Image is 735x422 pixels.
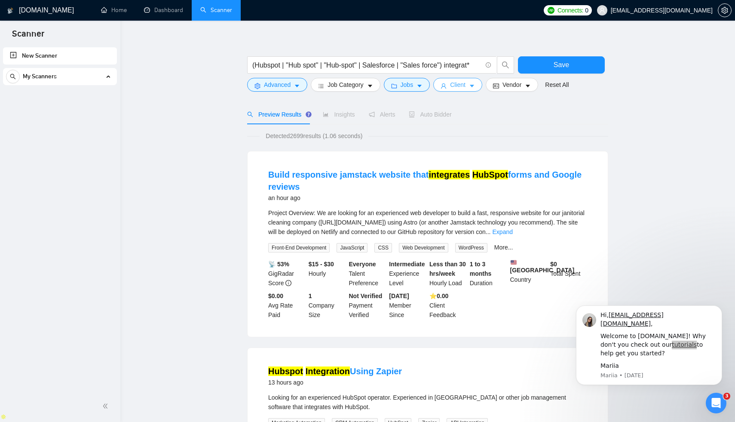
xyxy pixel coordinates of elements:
div: Profile image for AI Assistant from GigRadar 📡If you still need help with finding or using your B... [9,143,163,175]
b: $15 - $30 [309,261,334,268]
img: Profile image for AI Assistant from GigRadar 📡 [18,151,35,168]
span: caret-down [416,83,423,89]
a: Hubspot IntegrationUsing Zapier [268,367,402,376]
span: caret-down [525,83,531,89]
span: Home [19,290,38,296]
span: WordPress [455,243,487,253]
a: searchScanner [200,6,232,14]
div: Duration [468,259,508,288]
span: ... [486,228,491,235]
span: If you still need help with finding or using your Business Manager email, I’m here to assist. Wou... [38,151,540,158]
mark: Hubspot [268,367,303,376]
div: Client Feedback [428,291,468,320]
div: 🔠 GigRadar Search Syntax: Query Operators for Optimized Job Searches [12,257,159,282]
mark: HubSpot [472,170,508,179]
span: Preview Results [247,111,309,118]
b: 1 to 3 months [470,261,492,277]
img: Profile image for Valeriia [108,14,126,31]
span: search [6,74,19,80]
span: Scanner [5,28,51,46]
b: $ 0 [550,261,557,268]
span: Messages [71,290,101,296]
span: notification [369,111,375,117]
b: Less than 30 hrs/week [429,261,466,277]
div: GigRadar Score [266,259,307,288]
b: Intermediate [389,261,425,268]
b: [GEOGRAPHIC_DATA] [510,259,575,274]
li: New Scanner [3,47,117,65]
div: Tooltip anchor [305,111,312,118]
span: setting [718,7,731,14]
div: Ask a question [9,180,163,203]
span: 0 [585,6,588,15]
b: $0.00 [268,293,283,299]
div: ✅ How To: Connect your agency to [DOMAIN_NAME] [18,236,144,254]
button: barsJob Categorycaret-down [311,78,380,92]
span: My Scanners [23,68,57,85]
span: Detected 2699 results (1.06 seconds) [260,131,368,141]
span: Client [450,80,465,89]
span: Insights [323,111,355,118]
button: userClientcaret-down [433,78,482,92]
b: ⭐️ 0.00 [429,293,448,299]
a: More... [494,244,513,251]
a: Reset All [545,80,569,89]
input: Search Freelance Jobs... [252,60,482,71]
span: Save [554,59,569,70]
a: Expand [493,228,513,235]
b: Everyone [349,261,376,268]
div: Talent Preference [347,259,388,288]
button: setting [718,3,732,17]
div: Close [148,14,163,29]
span: area-chart [323,111,329,117]
p: How can we help? [17,105,155,120]
div: Country [508,259,549,288]
span: info-circle [486,62,491,68]
a: New Scanner [10,47,110,65]
span: Jobs [401,80,413,89]
b: 1 [309,293,312,299]
iframe: To enrich screen reader interactions, please activate Accessibility in Grammarly extension settings [563,301,735,399]
mark: integrates [429,170,470,179]
button: settingAdvancedcaret-down [247,78,307,92]
span: robot [409,111,415,117]
div: Recent message [18,138,154,147]
div: Project Overview: We are looking for an experienced web developer to build a fast, responsive web... [268,208,587,237]
button: search [6,70,20,83]
span: Auto Bidder [409,111,451,118]
span: Front-End Development [268,243,330,253]
div: Member Since [387,291,428,320]
b: [DATE] [389,293,409,299]
div: ✅ How To: Connect your agency to [DOMAIN_NAME] [12,232,159,257]
div: Avg Rate Paid [266,291,307,320]
span: 3 [723,393,730,400]
img: logo [17,16,31,30]
span: search [247,111,253,117]
button: Help [115,268,172,303]
div: • 44m ago [114,159,144,168]
div: Recent messageProfile image for AI Assistant from GigRadar 📡If you still need help with finding o... [9,130,163,176]
span: Vendor [502,80,521,89]
b: Not Verified [349,293,383,299]
b: 📡 53% [268,261,289,268]
li: My Scanners [3,68,117,89]
a: homeHome [101,6,127,14]
span: search [497,61,514,69]
span: folder [391,83,397,89]
img: Profile image for Nazar [125,14,142,31]
iframe: Intercom live chat [706,393,726,413]
span: idcard [493,83,499,89]
span: CSS [374,243,392,253]
span: Job Category [328,80,363,89]
a: Build responsive jamstack website thatintegrates HubSpotforms and Google reviews [268,170,582,191]
img: logo [7,4,13,18]
span: Web Development [399,243,448,253]
p: Hi [EMAIL_ADDRESS][DOMAIN_NAME] 👋 [17,61,155,105]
